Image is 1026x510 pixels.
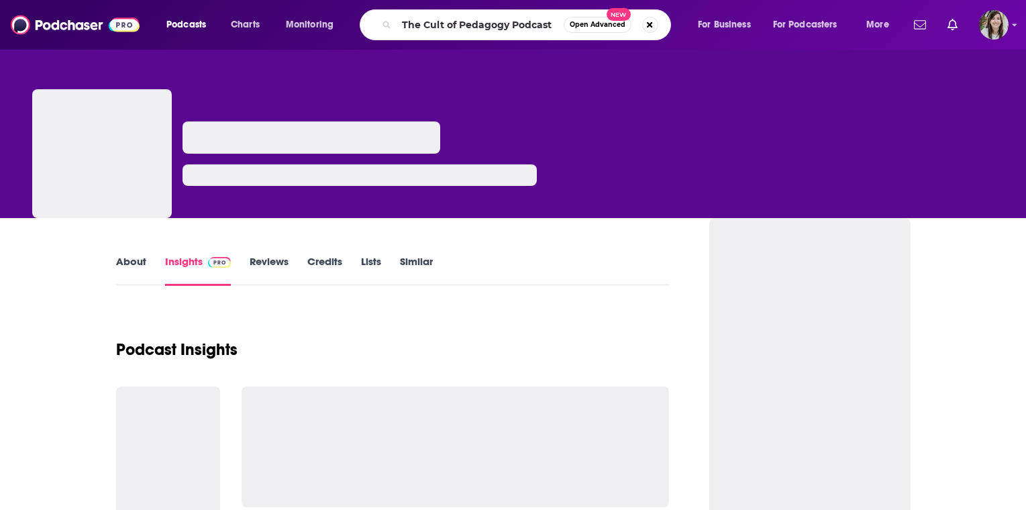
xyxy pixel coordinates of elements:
a: InsightsPodchaser Pro [165,255,232,286]
a: Credits [307,255,342,286]
span: More [866,15,889,34]
button: open menu [857,14,906,36]
span: Open Advanced [570,21,625,28]
a: Reviews [250,255,289,286]
button: open menu [276,14,351,36]
span: For Podcasters [773,15,837,34]
input: Search podcasts, credits, & more... [397,14,564,36]
a: Lists [361,255,381,286]
img: Podchaser Pro [208,257,232,268]
img: Podchaser - Follow, Share and Rate Podcasts [11,12,140,38]
a: About [116,255,146,286]
a: Show notifications dropdown [942,13,963,36]
button: open menu [764,14,857,36]
button: Show profile menu [979,10,1009,40]
span: Podcasts [166,15,206,34]
a: Charts [222,14,268,36]
span: Monitoring [286,15,334,34]
a: Show notifications dropdown [909,13,931,36]
button: open menu [688,14,768,36]
button: Open AdvancedNew [564,17,631,33]
a: Similar [400,255,433,286]
h1: Podcast Insights [116,340,238,360]
img: User Profile [979,10,1009,40]
span: For Business [698,15,751,34]
span: Logged in as devinandrade [979,10,1009,40]
button: open menu [157,14,223,36]
div: Search podcasts, credits, & more... [372,9,684,40]
span: New [607,8,631,21]
span: Charts [231,15,260,34]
